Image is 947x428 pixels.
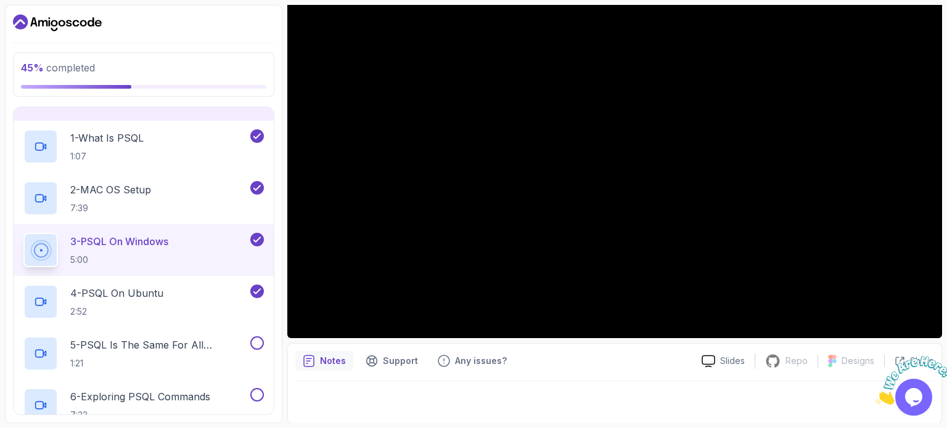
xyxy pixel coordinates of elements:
[430,351,514,371] button: Feedback button
[23,285,264,319] button: 4-PSQL On Ubuntu2:52
[21,62,44,74] span: 45 %
[70,202,151,214] p: 7:39
[871,351,947,410] iframe: chat widget
[23,181,264,216] button: 2-MAC OS Setup7:39
[23,388,264,422] button: 6-Exploring PSQL Commands7:32
[785,355,808,367] p: Repo
[320,355,346,367] p: Notes
[70,337,248,352] p: 5 - PSQL Is The Same For All Operating Systems
[70,182,151,197] p: 2 - MAC OS Setup
[70,254,168,266] p: 5:00
[70,409,210,421] p: 7:32
[70,286,163,301] p: 4 - PSQL On Ubuntu
[358,351,425,371] button: Support button
[455,355,507,367] p: Any issues?
[13,13,102,33] a: Dashboard
[842,355,874,367] p: Designs
[70,389,210,404] p: 6 - Exploring PSQL Commands
[70,234,168,249] p: 3 - PSQL On Windows
[23,336,264,371] button: 5-PSQL Is The Same For All Operating Systems1:21
[692,355,755,368] a: Slides
[23,129,264,164] button: 1-What Is PSQL1:07
[70,357,248,369] p: 1:21
[70,150,144,163] p: 1:07
[383,355,418,367] p: Support
[70,305,163,318] p: 2:52
[295,351,353,371] button: notes button
[5,5,81,54] img: Chat attention grabber
[70,131,144,145] p: 1 - What Is PSQL
[21,62,95,74] span: completed
[720,355,745,367] p: Slides
[23,233,264,267] button: 3-PSQL On Windows5:00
